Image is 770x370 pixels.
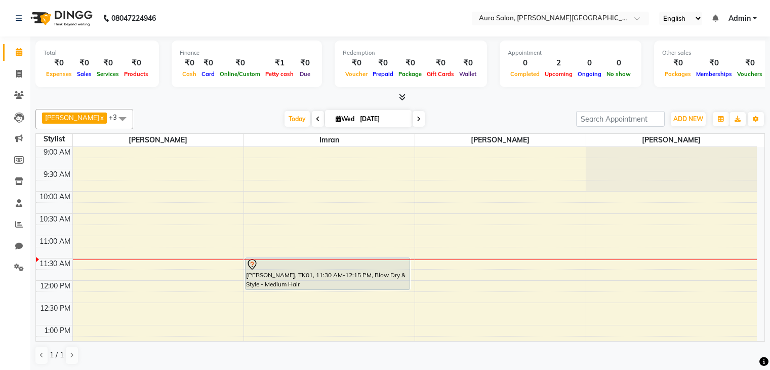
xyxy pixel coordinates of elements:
[343,70,370,78] span: Voucher
[180,70,199,78] span: Cash
[508,70,542,78] span: Completed
[542,57,575,69] div: 2
[297,70,313,78] span: Due
[38,281,72,291] div: 12:00 PM
[604,57,633,69] div: 0
[694,70,735,78] span: Memberships
[457,57,479,69] div: ₹0
[199,57,217,69] div: ₹0
[36,134,72,144] div: Stylist
[333,115,357,123] span: Wed
[673,115,703,123] span: ADD NEW
[199,70,217,78] span: Card
[671,112,706,126] button: ADD NEW
[508,57,542,69] div: 0
[263,57,296,69] div: ₹1
[217,70,263,78] span: Online/Custom
[296,57,314,69] div: ₹0
[244,134,415,146] span: Imran
[396,70,424,78] span: Package
[42,147,72,158] div: 9:00 AM
[121,57,151,69] div: ₹0
[99,114,104,122] a: x
[396,57,424,69] div: ₹0
[604,70,633,78] span: No show
[180,57,199,69] div: ₹0
[109,113,125,121] span: +3
[508,49,633,57] div: Appointment
[285,111,310,127] span: Today
[542,70,575,78] span: Upcoming
[370,70,396,78] span: Prepaid
[42,325,72,336] div: 1:00 PM
[121,70,151,78] span: Products
[263,70,296,78] span: Petty cash
[94,57,121,69] div: ₹0
[415,134,586,146] span: [PERSON_NAME]
[662,70,694,78] span: Packages
[74,57,94,69] div: ₹0
[44,70,74,78] span: Expenses
[45,114,99,122] span: [PERSON_NAME]
[586,134,757,146] span: [PERSON_NAME]
[37,236,72,247] div: 11:00 AM
[735,57,765,69] div: ₹0
[42,169,72,180] div: 9:30 AM
[357,112,408,127] input: 2025-09-03
[74,70,94,78] span: Sales
[44,57,74,69] div: ₹0
[37,192,72,202] div: 10:00 AM
[735,70,765,78] span: Vouchers
[370,57,396,69] div: ₹0
[575,57,604,69] div: 0
[37,214,72,225] div: 10:30 AM
[424,70,457,78] span: Gift Cards
[576,111,665,127] input: Search Appointment
[73,134,244,146] span: [PERSON_NAME]
[694,57,735,69] div: ₹0
[343,57,370,69] div: ₹0
[50,350,64,360] span: 1 / 1
[44,49,151,57] div: Total
[38,303,72,314] div: 12:30 PM
[728,13,751,24] span: Admin
[26,4,95,32] img: logo
[343,49,479,57] div: Redemption
[424,57,457,69] div: ₹0
[457,70,479,78] span: Wallet
[575,70,604,78] span: Ongoing
[180,49,314,57] div: Finance
[111,4,156,32] b: 08047224946
[246,258,410,289] div: [PERSON_NAME], TK01, 11:30 AM-12:15 PM, Blow Dry & Style - Medium Hair
[662,57,694,69] div: ₹0
[217,57,263,69] div: ₹0
[37,258,72,269] div: 11:30 AM
[94,70,121,78] span: Services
